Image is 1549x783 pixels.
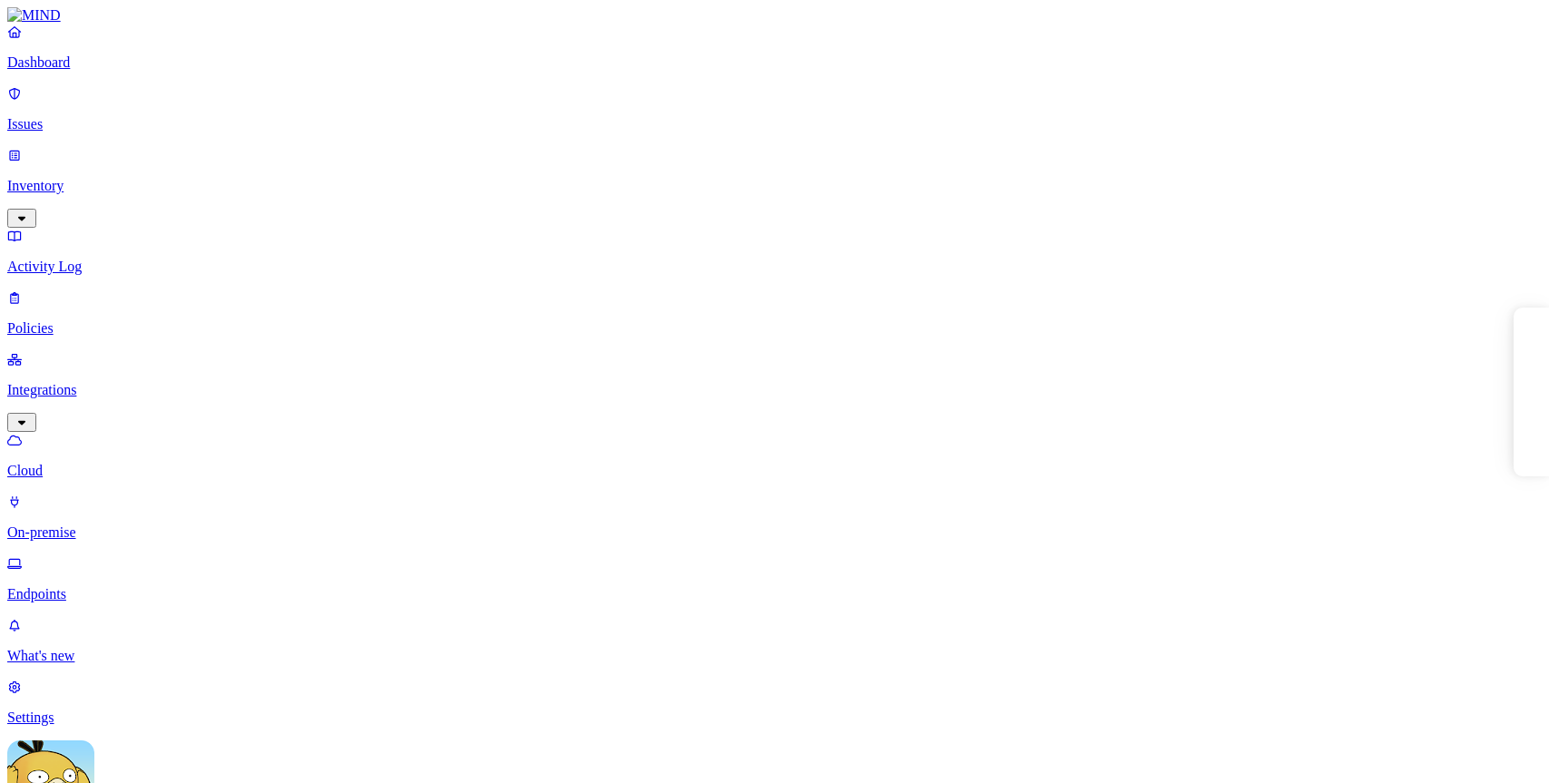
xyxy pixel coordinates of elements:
p: What's new [7,648,1542,664]
p: Policies [7,320,1542,337]
a: Dashboard [7,24,1542,71]
a: Policies [7,289,1542,337]
p: Dashboard [7,54,1542,71]
a: MIND [7,7,1542,24]
a: Cloud [7,432,1542,479]
a: What's new [7,617,1542,664]
a: On-premise [7,494,1542,541]
a: Settings [7,679,1542,726]
p: Cloud [7,463,1542,479]
p: On-premise [7,524,1542,541]
p: Inventory [7,178,1542,194]
a: Integrations [7,351,1542,429]
a: Inventory [7,147,1542,225]
img: MIND [7,7,61,24]
p: Endpoints [7,586,1542,602]
p: Activity Log [7,259,1542,275]
p: Settings [7,710,1542,726]
p: Integrations [7,382,1542,398]
a: Activity Log [7,228,1542,275]
a: Issues [7,85,1542,132]
a: Endpoints [7,555,1542,602]
p: Issues [7,116,1542,132]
